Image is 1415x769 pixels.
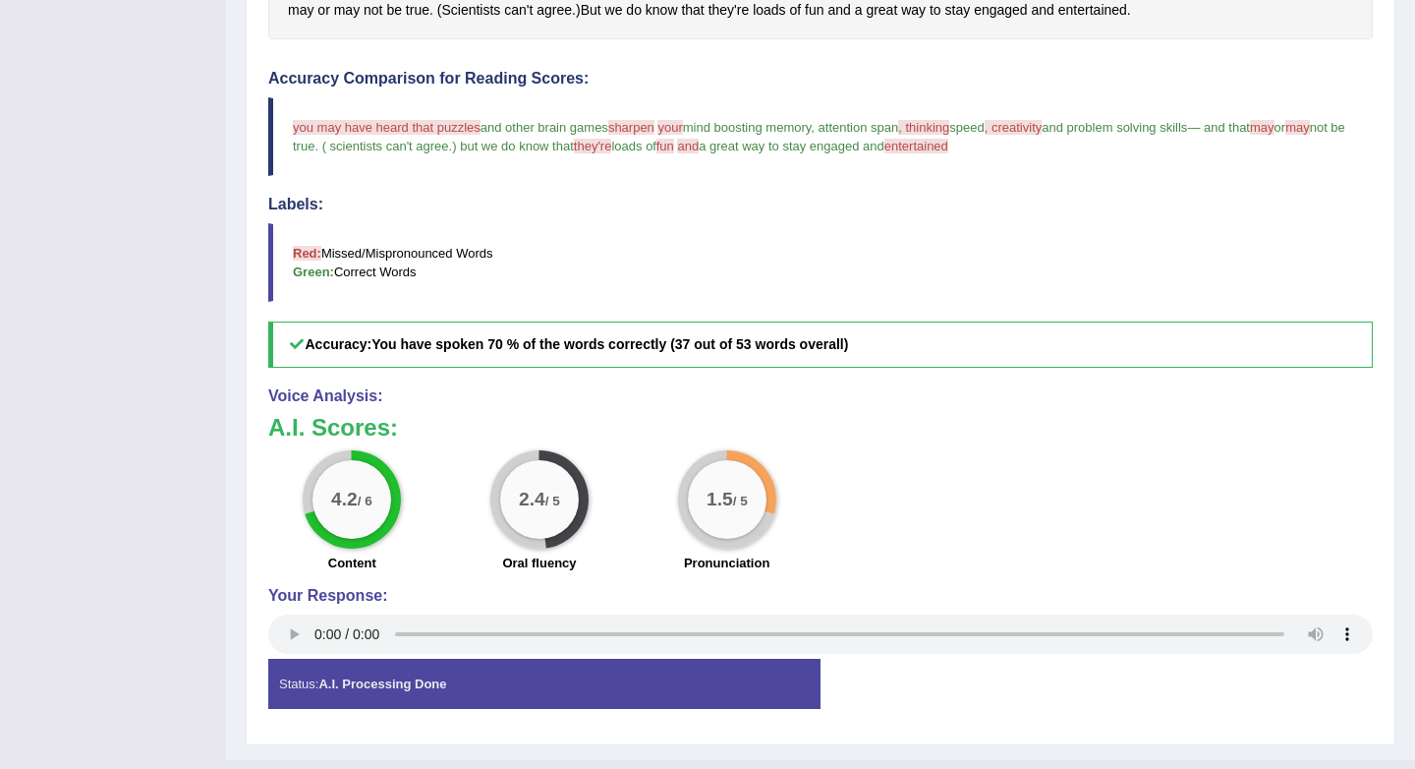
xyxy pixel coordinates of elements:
[1187,120,1200,135] span: —
[707,489,733,510] big: 1.5
[677,139,699,153] span: and
[268,223,1373,302] blockquote: Missed/Mispronounced Words Correct Words
[293,246,321,261] b: Red:
[699,139,884,153] span: a great way to stay engaged and
[293,265,334,279] b: Green:
[1274,120,1286,135] span: or
[358,494,372,508] small: / 6
[268,387,1373,405] h4: Voice Analysis:
[314,139,326,153] span: . (
[1285,120,1310,135] span: may
[574,139,612,153] span: they're
[811,120,815,135] span: ,
[293,120,481,135] span: you may have heard that puzzles
[502,554,576,572] label: Oral fluency
[985,120,1043,135] span: , creativity
[732,494,747,508] small: / 5
[684,554,769,572] label: Pronunciation
[1250,120,1274,135] span: may
[331,489,358,510] big: 4.2
[545,494,560,508] small: / 5
[519,489,545,510] big: 2.4
[268,70,1373,88] h4: Accuracy Comparison for Reading Scores:
[608,120,654,135] span: sharpen
[268,414,398,441] b: A.I. Scores:
[1042,120,1187,135] span: and problem solving skills
[328,554,376,572] label: Content
[611,139,655,153] span: loads of
[884,139,948,153] span: entertained
[318,677,446,691] strong: A.I. Processing Done
[268,322,1373,368] h5: Accuracy:
[683,120,812,135] span: mind boosting memory
[656,139,674,153] span: fun
[268,196,1373,213] h4: Labels:
[293,120,1348,153] span: not be true
[330,139,449,153] span: scientists can't agree
[819,120,899,135] span: attention span
[1204,120,1250,135] span: and that
[449,139,457,153] span: .)
[481,120,608,135] span: and other brain games
[949,120,984,135] span: speed
[898,120,949,135] span: , thinking
[268,659,821,709] div: Status:
[371,336,848,352] b: You have spoken 70 % of the words correctly (37 out of 53 words overall)
[657,120,682,135] span: your
[460,139,574,153] span: but we do know that
[268,587,1373,605] h4: Your Response:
